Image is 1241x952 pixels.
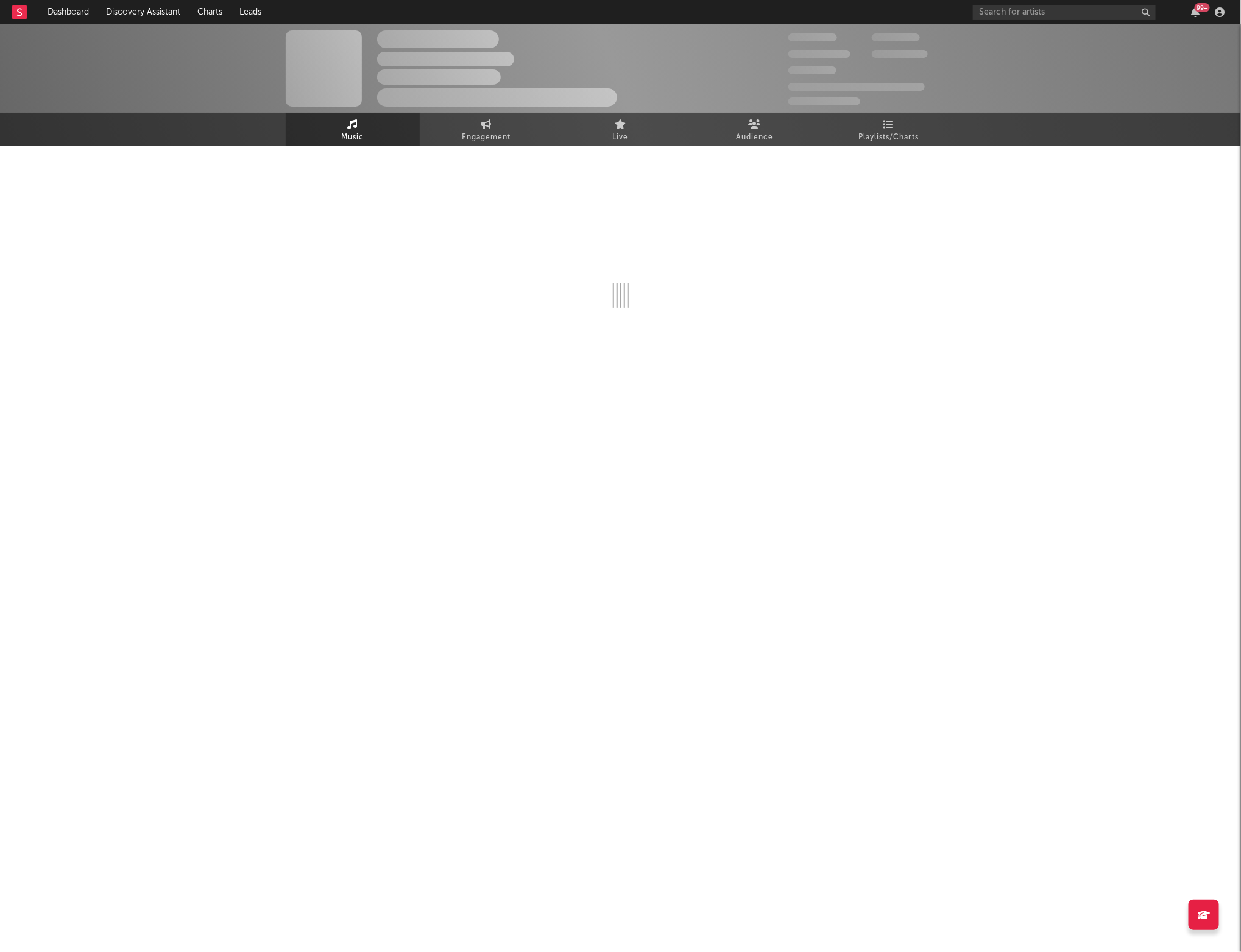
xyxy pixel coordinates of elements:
span: 1,000,000 [872,50,928,58]
span: Live [613,130,629,145]
button: 99+ [1191,7,1200,17]
span: Audience [736,130,773,145]
a: Engagement [420,113,554,146]
span: Engagement [462,130,511,145]
span: 300,000 [788,33,837,41]
a: Live [554,113,688,146]
a: Audience [688,113,822,146]
span: 50,000,000 Monthly Listeners [788,83,925,91]
span: 100,000 [788,66,836,74]
input: Search for artists [973,5,1156,20]
div: 99 + [1195,3,1210,12]
a: Music [286,113,420,146]
span: Jump Score: 85.0 [788,97,860,105]
span: 100,000 [872,33,920,41]
span: Music [341,130,364,145]
span: Playlists/Charts [858,130,919,145]
span: 50,000,000 [788,50,850,58]
a: Playlists/Charts [822,113,956,146]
